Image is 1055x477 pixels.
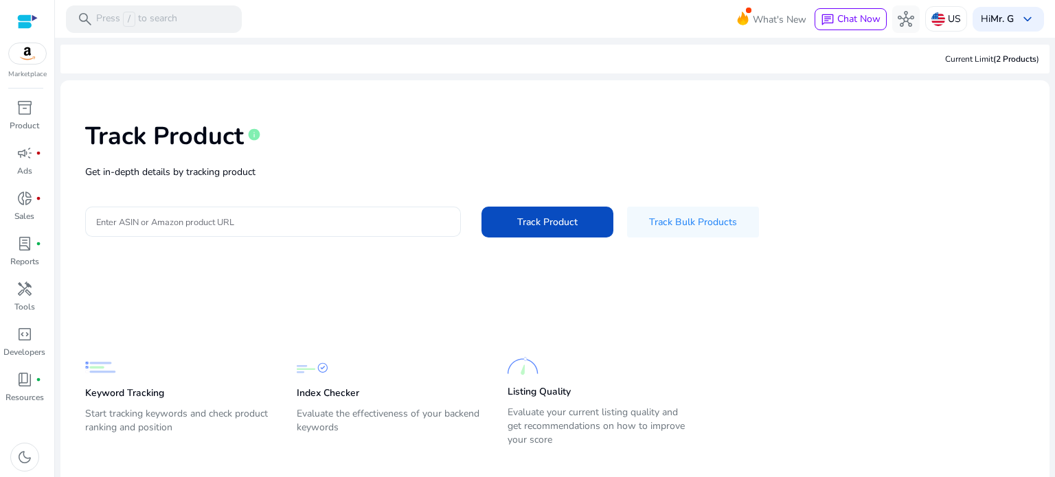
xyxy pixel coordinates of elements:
[945,53,1039,65] div: Current Limit )
[22,22,33,33] img: logo_orange.svg
[837,12,881,25] span: Chat Now
[38,22,67,33] div: v 4.0.25
[16,281,33,297] span: handyman
[96,12,177,27] p: Press to search
[72,81,105,90] div: Dominio
[16,190,33,207] span: donut_small
[898,11,914,27] span: hub
[297,407,481,445] p: Evaluate the effectiveness of your backend keywords
[85,386,164,400] p: Keyword Tracking
[948,7,961,31] p: US
[14,301,35,313] p: Tools
[5,391,44,404] p: Resources
[85,165,1025,179] p: Get in-depth details by tracking product
[16,326,33,342] span: code_blocks
[16,235,33,252] span: lab_profile
[123,12,135,27] span: /
[10,255,39,268] p: Reports
[146,80,157,91] img: tab_keywords_by_traffic_grey.svg
[993,54,1036,65] span: (2 Products
[16,449,33,465] span: dark_mode
[36,150,41,156] span: fiber_manual_record
[36,241,41,246] span: fiber_manual_record
[990,12,1014,25] b: Mr. G
[9,43,46,64] img: amazon.svg
[508,385,571,399] p: Listing Quality
[481,207,613,237] button: Track Product
[16,371,33,388] span: book_4
[14,210,34,222] p: Sales
[821,13,835,27] span: chat
[981,14,1014,24] p: Hi
[297,352,328,383] img: Index Checker
[36,36,196,47] div: [PERSON_NAME]: [DOMAIN_NAME]
[77,11,93,27] span: search
[36,196,41,201] span: fiber_manual_record
[247,128,261,141] span: info
[22,36,33,47] img: website_grey.svg
[517,215,578,229] span: Track Product
[649,215,737,229] span: Track Bulk Products
[17,165,32,177] p: Ads
[1019,11,1036,27] span: keyboard_arrow_down
[85,352,116,383] img: Keyword Tracking
[931,12,945,26] img: us.svg
[85,121,244,151] h1: Track Product
[508,351,538,382] img: Listing Quality
[508,406,692,447] p: Evaluate your current listing quality and get recommendations on how to improve your score
[57,80,68,91] img: tab_domain_overview_orange.svg
[8,69,47,80] p: Marketplace
[892,5,920,33] button: hub
[85,407,269,445] p: Start tracking keywords and check product ranking and position
[16,145,33,161] span: campaign
[297,386,359,400] p: Index Checker
[627,207,759,237] button: Track Bulk Products
[3,346,45,358] p: Developers
[815,8,887,30] button: chatChat Now
[36,377,41,382] span: fiber_manual_record
[10,119,39,132] p: Product
[753,8,806,32] span: What's New
[161,81,218,90] div: Palabras clave
[16,100,33,116] span: inventory_2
